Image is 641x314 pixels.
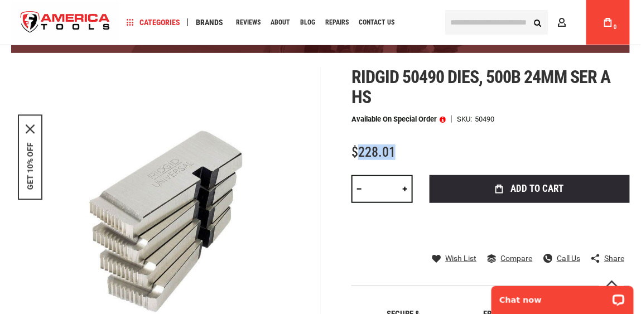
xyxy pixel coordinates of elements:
span: Wish List [446,254,477,262]
span: Compare [501,254,533,262]
a: Reviews [231,15,266,30]
svg: close icon [26,124,35,133]
span: Call Us [557,254,580,262]
img: America Tools [11,2,119,44]
span: Categories [127,18,180,26]
iframe: Secure express checkout frame [427,206,632,239]
span: Reviews [236,19,261,26]
span: Add to Cart [510,184,563,194]
span: Share [604,254,624,262]
span: Repairs [325,19,349,26]
span: Ridgid 50490 dies, 500b 24mm ser a hs [351,66,610,108]
button: GET 10% OFF [26,142,35,190]
a: Wish List [432,253,477,263]
span: Brands [196,18,223,26]
span: Contact Us [359,19,394,26]
span: Blog [300,19,315,26]
div: 50490 [475,115,494,123]
a: Compare [488,253,533,263]
span: 0 [614,24,617,30]
span: $228.01 [351,144,396,160]
span: About [271,19,290,26]
strong: SKU [457,115,475,123]
a: Contact Us [354,15,399,30]
a: Categories [122,15,185,30]
iframe: LiveChat chat widget [484,279,641,314]
a: Brands [191,15,228,30]
button: Add to Cart [430,175,630,203]
button: Search [527,12,548,33]
a: store logo [11,2,119,44]
a: About [266,15,295,30]
a: Blog [295,15,320,30]
p: Available on Special Order [351,115,446,123]
a: Call Us [543,253,580,263]
a: Repairs [320,15,354,30]
button: Close [26,124,35,133]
